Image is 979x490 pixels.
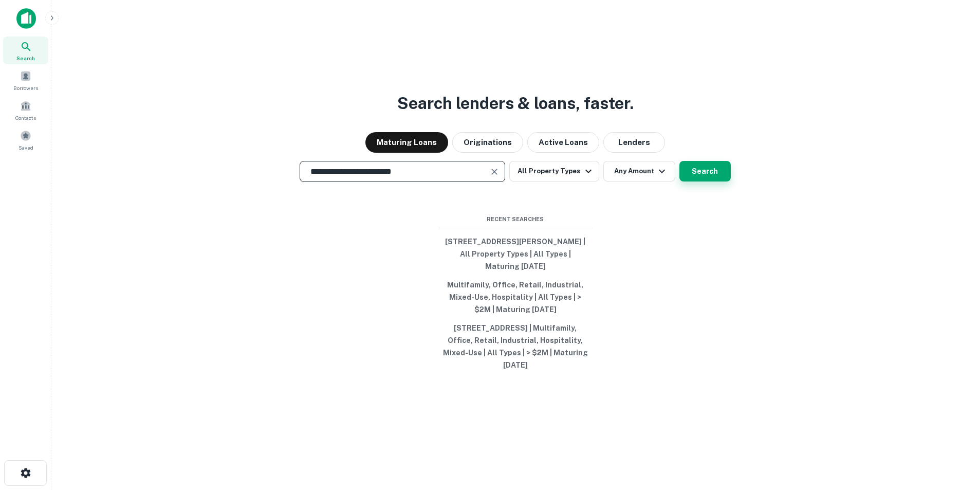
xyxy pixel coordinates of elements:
button: Multifamily, Office, Retail, Industrial, Mixed-Use, Hospitality | All Types | > $2M | Maturing [D... [438,276,593,319]
iframe: Chat Widget [928,408,979,457]
span: Contacts [15,114,36,122]
button: Any Amount [603,161,675,182]
button: Originations [452,132,523,153]
a: Borrowers [3,66,48,94]
span: Saved [19,143,33,152]
span: Recent Searches [438,215,593,224]
button: Search [679,161,731,182]
a: Search [3,37,48,64]
button: [STREET_ADDRESS] | Multifamily, Office, Retail, Industrial, Hospitality, Mixed-Use | All Types | ... [438,319,593,374]
button: [STREET_ADDRESS][PERSON_NAME] | All Property Types | All Types | Maturing [DATE] [438,232,593,276]
span: Borrowers [13,84,38,92]
a: Contacts [3,96,48,124]
span: Search [16,54,35,62]
button: All Property Types [509,161,599,182]
button: Lenders [603,132,665,153]
button: Active Loans [527,132,599,153]
img: capitalize-icon.png [16,8,36,29]
h3: Search lenders & loans, faster. [397,91,634,116]
a: Saved [3,126,48,154]
button: Maturing Loans [365,132,448,153]
button: Clear [487,165,502,179]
